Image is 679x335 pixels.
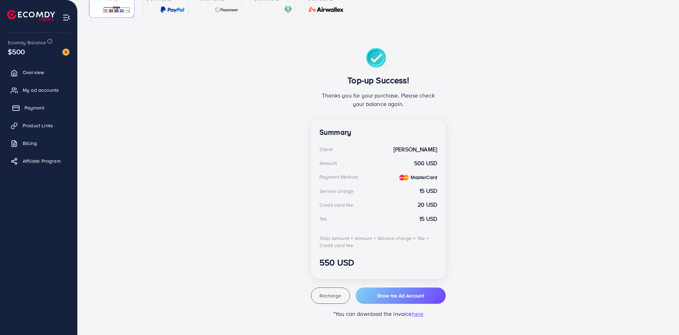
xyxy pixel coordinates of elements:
[5,136,72,150] a: Billing
[319,235,437,249] div: Total Amount = Amount + Service charge + Tax + Credit card fee
[23,86,59,94] span: My ad accounts
[411,174,437,181] strong: MasterCard
[418,201,437,209] strong: 20 USD
[102,6,130,14] img: card
[319,75,437,85] h3: Top-up Success!
[7,10,55,21] img: logo
[319,91,437,108] p: Thanks you for your purchase. Please check your balance again.
[394,145,437,153] strong: [PERSON_NAME]
[23,157,61,164] span: Affiliate Program
[356,287,446,304] button: Show me Ad Account
[319,146,333,153] div: Client
[8,39,46,46] span: Ecomdy Balance
[412,310,424,318] span: here
[5,101,72,115] a: Payment
[319,173,358,180] div: Payment Method
[62,13,71,22] img: menu
[319,188,354,195] div: Service charge
[23,140,37,147] span: Billing
[311,287,350,304] button: Recharge
[377,292,424,299] span: Show me Ad Account
[5,65,72,79] a: Overview
[319,215,327,222] div: Tax
[160,6,184,14] img: card
[311,309,446,318] p: *You can download the invoice
[5,83,72,97] a: My ad accounts
[24,104,44,111] span: Payment
[319,292,341,299] span: Recharge
[419,215,437,223] strong: 15 USD
[414,159,437,167] strong: 500 USD
[649,303,674,330] iframe: Chat
[306,6,346,14] img: card
[319,201,353,208] div: Credit card fee
[23,69,44,76] span: Overview
[284,6,292,14] img: card
[5,118,72,133] a: Product Links
[419,187,437,195] strong: 15 USD
[319,128,437,137] h4: Summary
[399,175,409,180] img: credit
[62,49,69,56] img: image
[319,160,337,167] div: Amount
[319,257,437,268] h3: 550 USD
[366,48,391,69] img: success
[23,122,53,129] span: Product Links
[215,6,238,14] img: card
[5,154,72,168] a: Affiliate Program
[8,46,25,57] span: $500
